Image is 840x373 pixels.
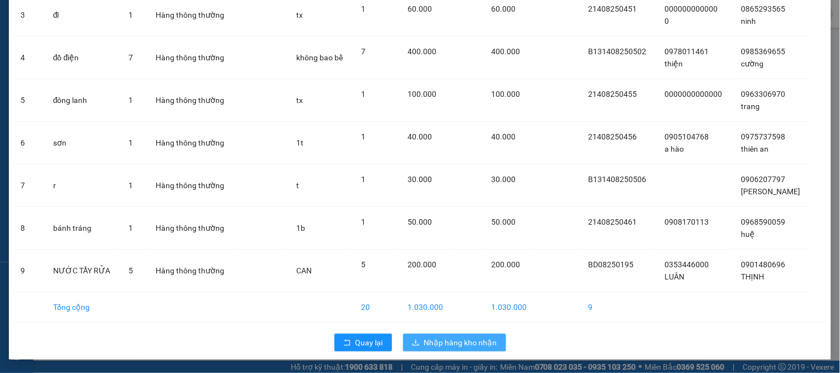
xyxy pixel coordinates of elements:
span: 1 [128,11,133,19]
span: tx [296,11,303,19]
span: 1 [128,138,133,147]
span: 60.000 [408,4,432,13]
span: 21408250456 [588,132,637,141]
span: 400.000 [408,47,436,56]
span: 200.000 [408,260,436,269]
td: NƯỚC TẨY RỬA [44,250,120,292]
span: B131408250506 [588,175,646,184]
span: 21408250455 [588,90,637,99]
span: 1 [361,4,365,13]
span: 5 [361,260,365,269]
span: trang [741,102,760,111]
span: 40.000 [408,132,432,141]
span: 0353446000 [665,260,709,269]
span: rollback [343,339,351,348]
span: 1 [361,217,365,226]
span: 1 [361,132,365,141]
button: rollbackQuay lại [334,334,392,351]
span: 1 [128,181,133,190]
span: B131408250502 [588,47,646,56]
span: huệ [741,230,755,239]
span: a hào [665,144,684,153]
span: thiên an [741,144,769,153]
td: Hàng thông thường [147,37,234,79]
span: 0968590059 [741,217,786,226]
span: 7 [128,53,133,62]
span: 1b [296,224,305,232]
span: 1 [128,96,133,105]
span: cường [741,59,764,68]
span: 21408250461 [588,217,637,226]
span: tx [296,96,303,105]
span: 0985369655 [741,47,786,56]
span: 200.000 [491,260,520,269]
span: 50.000 [408,217,432,226]
span: Quay lại [355,336,383,349]
span: 1t [296,138,303,147]
td: đồ điện [44,37,120,79]
span: 21408250451 [588,4,637,13]
span: 100.000 [408,90,436,99]
span: 60.000 [491,4,516,13]
td: 6 [12,122,44,164]
span: 0975737598 [741,132,786,141]
span: 0906207797 [741,175,786,184]
td: 8 [12,207,44,250]
span: không bao bể [296,53,343,62]
span: CAN [296,266,312,275]
span: [PERSON_NAME] [741,187,801,196]
td: 1.030.000 [482,292,536,323]
span: 0901480696 [741,260,786,269]
span: 0000000000000 [665,90,723,99]
span: BD08250195 [588,260,633,269]
span: 50.000 [491,217,516,226]
td: 5 [12,79,44,122]
span: 30.000 [408,175,432,184]
span: LUÂN [665,272,685,281]
td: Hàng thông thường [147,207,234,250]
span: 0908170113 [665,217,709,226]
td: 9 [579,292,656,323]
td: Hàng thông thường [147,250,234,292]
span: t [296,181,299,190]
td: 20 [352,292,399,323]
span: 5 [128,266,133,275]
td: 1.030.000 [399,292,454,323]
span: Nhập hàng kho nhận [424,336,497,349]
span: 000000000000 [665,4,718,13]
td: đông lanh [44,79,120,122]
span: thiện [665,59,683,68]
td: Tổng cộng [44,292,120,323]
td: r [44,164,120,207]
td: 7 [12,164,44,207]
span: 0 [665,17,669,25]
td: Hàng thông thường [147,122,234,164]
span: 0905104768 [665,132,709,141]
span: download [412,339,420,348]
td: 4 [12,37,44,79]
span: 400.000 [491,47,520,56]
span: 1 [361,175,365,184]
span: 1 [361,90,365,99]
span: 1 [128,224,133,232]
td: bánh tráng [44,207,120,250]
span: 0963306970 [741,90,786,99]
span: 7 [361,47,365,56]
td: Hàng thông thường [147,164,234,207]
button: downloadNhập hàng kho nhận [403,334,506,351]
span: ninh [741,17,756,25]
span: 30.000 [491,175,516,184]
span: 100.000 [491,90,520,99]
td: Hàng thông thường [147,79,234,122]
td: 9 [12,250,44,292]
span: 40.000 [491,132,516,141]
span: 0865293565 [741,4,786,13]
td: sơn [44,122,120,164]
span: 0978011461 [665,47,709,56]
span: THỊNH [741,272,765,281]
